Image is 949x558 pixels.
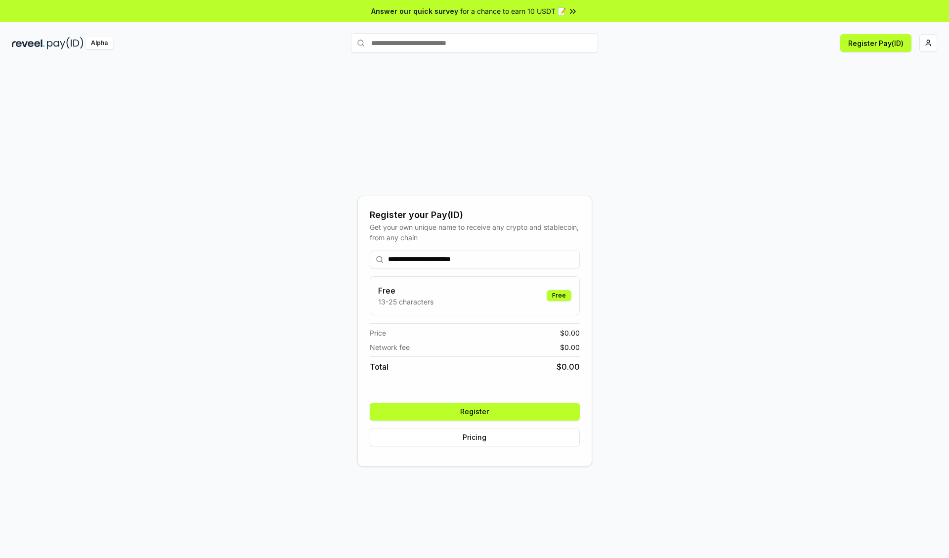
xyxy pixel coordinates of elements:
[370,429,580,446] button: Pricing
[370,208,580,222] div: Register your Pay(ID)
[47,37,84,49] img: pay_id
[560,342,580,352] span: $ 0.00
[840,34,911,52] button: Register Pay(ID)
[557,361,580,373] span: $ 0.00
[378,297,433,307] p: 13-25 characters
[370,361,388,373] span: Total
[12,37,45,49] img: reveel_dark
[371,6,458,16] span: Answer our quick survey
[370,403,580,421] button: Register
[86,37,113,49] div: Alpha
[560,328,580,338] span: $ 0.00
[370,222,580,243] div: Get your own unique name to receive any crypto and stablecoin, from any chain
[460,6,566,16] span: for a chance to earn 10 USDT 📝
[370,328,386,338] span: Price
[547,290,571,301] div: Free
[378,285,433,297] h3: Free
[370,342,410,352] span: Network fee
